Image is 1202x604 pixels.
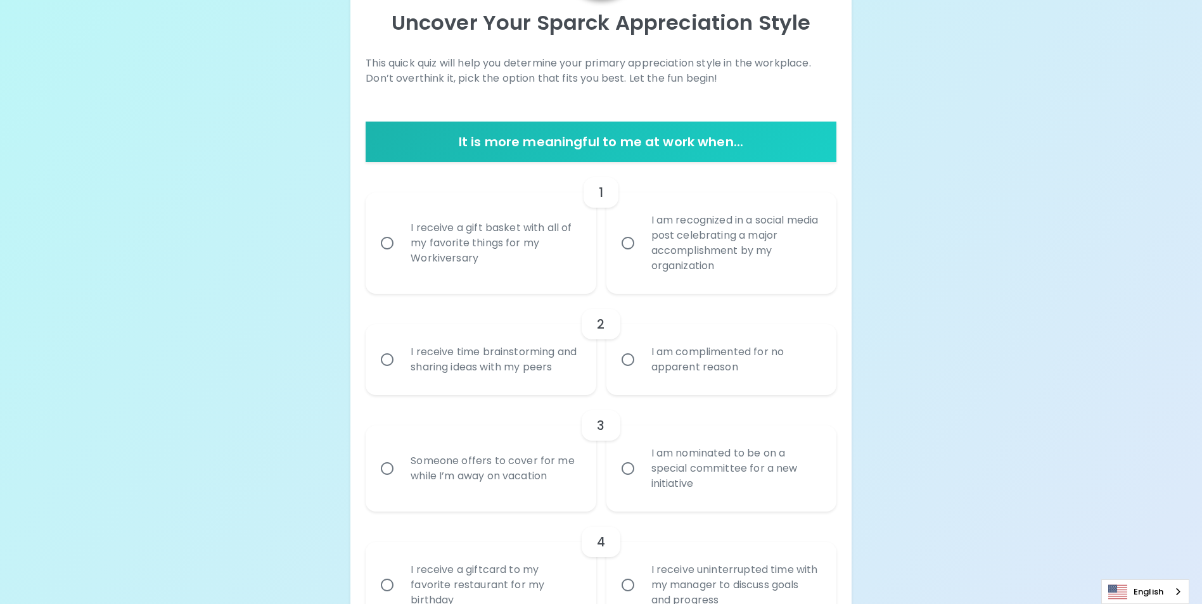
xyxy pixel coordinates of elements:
[597,415,604,436] h6: 3
[1101,579,1189,604] aside: Language selected: English
[599,182,603,203] h6: 1
[366,162,836,294] div: choice-group-check
[1101,579,1189,604] div: Language
[400,438,589,499] div: Someone offers to cover for me while I’m away on vacation
[366,56,836,86] p: This quick quiz will help you determine your primary appreciation style in the workplace. Don’t o...
[641,198,829,289] div: I am recognized in a social media post celebrating a major accomplishment by my organization
[400,329,589,390] div: I receive time brainstorming and sharing ideas with my peers
[597,532,605,552] h6: 4
[641,431,829,506] div: I am nominated to be on a special committee for a new initiative
[366,395,836,512] div: choice-group-check
[371,132,831,152] h6: It is more meaningful to me at work when...
[641,329,829,390] div: I am complimented for no apparent reason
[597,314,604,334] h6: 2
[1102,580,1189,603] a: English
[400,205,589,281] div: I receive a gift basket with all of my favorite things for my Workiversary
[366,294,836,395] div: choice-group-check
[366,10,836,35] p: Uncover Your Sparck Appreciation Style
